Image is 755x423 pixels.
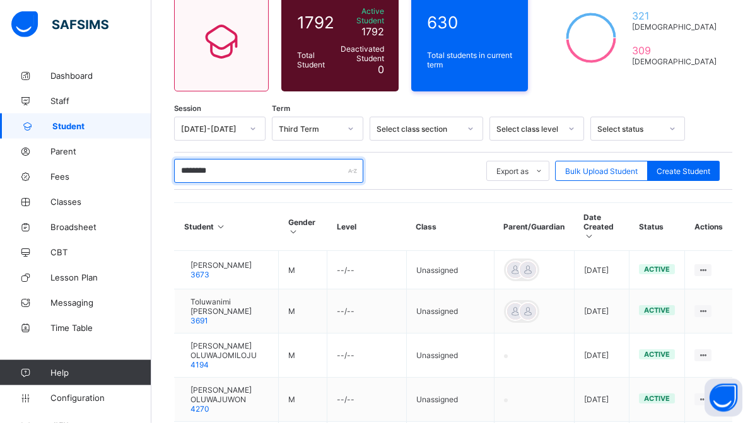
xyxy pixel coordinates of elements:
[657,166,710,176] span: Create Student
[427,50,513,69] span: Total students in current term
[629,203,685,251] th: Status
[52,121,151,131] span: Student
[190,385,269,404] span: [PERSON_NAME] OLUWAJUWON
[174,104,201,113] span: Session
[279,203,327,251] th: Gender
[50,247,151,257] span: CBT
[190,404,209,414] span: 4270
[406,378,494,422] td: Unassigned
[216,222,226,231] i: Sort in Ascending Order
[705,379,742,417] button: Open asap
[50,298,151,308] span: Messaging
[496,166,529,176] span: Export as
[644,350,670,359] span: active
[190,316,208,325] span: 3691
[494,203,574,251] th: Parent/Guardian
[574,289,629,333] td: [DATE]
[406,289,494,333] td: Unassigned
[377,124,460,134] div: Select class section
[190,360,209,369] span: 4194
[341,6,384,25] span: Active Student
[632,44,717,57] span: 309
[190,260,252,270] span: [PERSON_NAME]
[632,57,717,66] span: [DEMOGRAPHIC_DATA]
[597,124,662,134] div: Select status
[50,368,151,378] span: Help
[190,270,209,279] span: 3673
[327,378,407,422] td: --/--
[644,306,670,315] span: active
[427,13,513,32] span: 630
[50,146,151,156] span: Parent
[50,71,151,81] span: Dashboard
[406,251,494,289] td: Unassigned
[327,333,407,378] td: --/--
[574,251,629,289] td: [DATE]
[574,378,629,422] td: [DATE]
[406,203,494,251] th: Class
[361,25,384,38] span: 1792
[574,203,629,251] th: Date Created
[406,333,494,378] td: Unassigned
[50,323,151,333] span: Time Table
[565,166,638,176] span: Bulk Upload Student
[279,251,327,289] td: M
[190,341,269,360] span: [PERSON_NAME] OLUWAJOMILOJU
[644,394,670,403] span: active
[294,47,337,72] div: Total Student
[279,289,327,333] td: M
[190,297,269,316] span: Toluwanimi [PERSON_NAME]
[50,272,151,282] span: Lesson Plan
[50,96,151,106] span: Staff
[685,203,732,251] th: Actions
[644,265,670,274] span: active
[272,104,290,113] span: Term
[583,231,594,241] i: Sort in Ascending Order
[50,197,151,207] span: Classes
[496,124,561,134] div: Select class level
[175,203,279,251] th: Student
[50,171,151,182] span: Fees
[632,9,717,22] span: 321
[327,289,407,333] td: --/--
[50,222,151,232] span: Broadsheet
[279,333,327,378] td: M
[327,203,407,251] th: Level
[288,227,299,236] i: Sort in Ascending Order
[181,124,242,134] div: [DATE]-[DATE]
[574,333,629,378] td: [DATE]
[11,11,108,38] img: safsims
[279,378,327,422] td: M
[327,251,407,289] td: --/--
[341,44,384,63] span: Deactivated Student
[297,13,334,32] span: 1792
[378,63,384,76] span: 0
[50,393,151,403] span: Configuration
[279,124,340,134] div: Third Term
[632,22,717,32] span: [DEMOGRAPHIC_DATA]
